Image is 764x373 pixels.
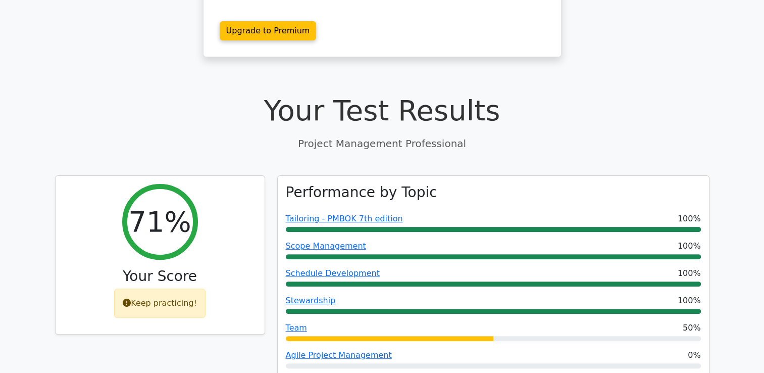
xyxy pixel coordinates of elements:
[688,349,700,361] span: 0%
[286,350,392,360] a: Agile Project Management
[286,268,380,278] a: Schedule Development
[286,184,437,201] h3: Performance by Topic
[64,268,257,285] h3: Your Score
[114,289,206,318] div: Keep practicing!
[678,295,701,307] span: 100%
[55,94,709,127] h1: Your Test Results
[286,241,366,251] a: Scope Management
[220,21,317,40] a: Upgrade to Premium
[286,323,307,333] a: Team
[128,205,191,239] h2: 71%
[683,322,701,334] span: 50%
[286,214,403,223] a: Tailoring - PMBOK 7th edition
[678,267,701,279] span: 100%
[286,296,336,305] a: Stewardship
[678,213,701,225] span: 100%
[55,136,709,151] p: Project Management Professional
[678,240,701,252] span: 100%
